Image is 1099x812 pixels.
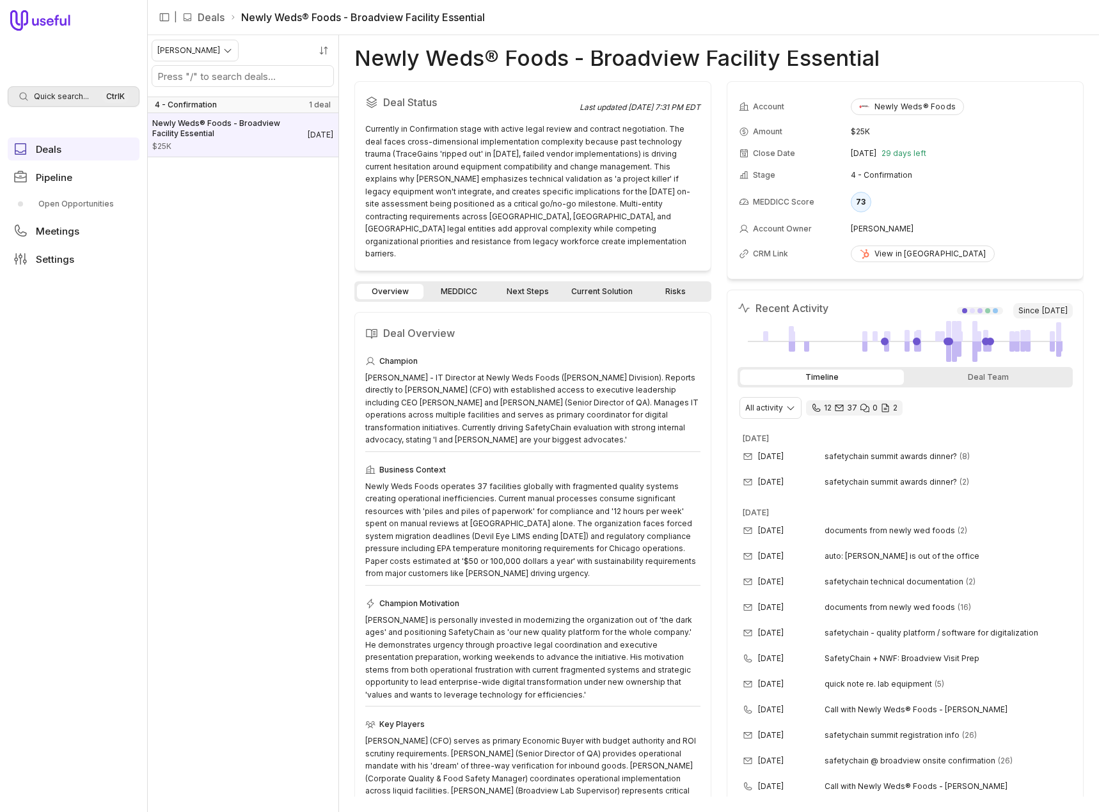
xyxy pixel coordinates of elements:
[36,173,72,182] span: Pipeline
[825,628,1038,638] span: safetychain - quality platform / software for digitalization
[365,614,700,701] div: [PERSON_NAME] is personally invested in modernizing the organization out of 'the dark ages' and p...
[825,451,957,462] span: safetychain summit awards dinner?
[960,477,969,487] span: 2 emails in thread
[147,113,338,157] a: Newly Weds® Foods - Broadview Facility Essential$25K[DATE]
[743,433,769,443] time: [DATE]
[825,756,995,766] span: safetychain @ broadview onsite confirmation
[354,51,880,66] h1: Newly Weds® Foods - Broadview Facility Essential
[859,102,956,112] div: Newly Weds® Foods
[906,370,1070,385] div: Deal Team
[36,144,61,154] span: Deals
[230,10,485,25] li: Newly Weds® Foods - Broadview Facility Essential
[357,284,423,299] a: Overview
[758,551,784,561] time: [DATE]
[758,577,784,587] time: [DATE]
[753,249,788,259] span: CRM Link
[882,148,926,159] span: 29 days left
[935,679,944,689] span: 5 emails in thread
[758,602,784,613] time: [DATE]
[36,254,74,264] span: Settings
[962,730,977,740] span: 26 emails in thread
[758,756,784,766] time: [DATE]
[365,596,700,611] div: Champion Motivation
[851,121,1071,142] td: $25K
[851,246,995,262] a: View in [GEOGRAPHIC_DATA]
[825,705,1052,715] span: Call with Newly Weds® Foods - [PERSON_NAME]
[851,98,964,115] button: Newly Weds® Foods
[309,100,331,110] span: 1 deal
[426,284,493,299] a: MEDDICC
[753,148,795,159] span: Close Date
[365,371,700,446] div: [PERSON_NAME] - IT Director at Newly Weds Foods ([PERSON_NAME] Division). Reports directly to [PE...
[8,166,139,189] a: Pipeline
[1042,306,1068,316] time: [DATE]
[580,102,700,113] div: Last updated
[998,756,1013,766] span: 26 emails in thread
[958,526,967,536] span: 2 emails in thread
[758,781,784,792] time: [DATE]
[753,170,775,180] span: Stage
[758,451,784,462] time: [DATE]
[152,66,333,86] input: Search deals by name
[825,577,963,587] span: safetychain technical documentation
[825,653,1052,664] span: SafetyChain + NWF: Broadview Visit Prep
[753,197,814,207] span: MEDDICC Score
[36,226,79,236] span: Meetings
[758,526,784,536] time: [DATE]
[628,102,700,112] time: [DATE] 7:31 PM EDT
[851,192,871,212] div: 73
[806,400,903,416] div: 12 calls and 37 email threads
[851,165,1071,185] td: 4 - Confirmation
[365,92,580,113] h2: Deal Status
[8,247,139,270] a: Settings
[8,194,139,214] a: Open Opportunities
[825,781,1052,792] span: Call with Newly Weds® Foods - [PERSON_NAME]
[753,224,812,234] span: Account Owner
[314,41,333,60] button: Sort by
[758,730,784,740] time: [DATE]
[859,249,986,259] div: View in [GEOGRAPHIC_DATA]
[966,577,976,587] span: 2 emails in thread
[825,602,955,613] span: documents from newly wed foods
[825,679,932,689] span: quick note re. lab equipment
[825,477,957,487] span: safetychain summit awards dinner?
[198,10,225,25] a: Deals
[8,137,139,160] a: Deals
[365,123,700,260] div: Currently in Confirmation stage with active legal review and contract negotiation. The deal faces...
[102,90,129,103] kbd: Ctrl K
[851,219,1071,239] td: [PERSON_NAME]
[494,284,561,299] a: Next Steps
[643,284,709,299] a: Risks
[740,370,904,385] div: Timeline
[8,219,139,242] a: Meetings
[738,301,828,316] h2: Recent Activity
[958,602,971,613] span: 16 emails in thread
[758,653,784,664] time: [DATE]
[825,551,979,561] span: auto: [PERSON_NAME] is out of the office
[147,35,339,812] nav: Deals
[365,462,700,478] div: Business Context
[152,118,308,139] span: Newly Weds® Foods - Broadview Facility Essential
[758,477,784,487] time: [DATE]
[564,284,640,299] a: Current Solution
[308,130,333,140] time: Deal Close Date
[743,508,769,517] time: [DATE]
[758,705,784,715] time: [DATE]
[753,102,784,112] span: Account
[365,717,700,732] div: Key Players
[8,194,139,214] div: Pipeline submenu
[34,91,89,102] span: Quick search...
[758,679,784,689] time: [DATE]
[155,8,174,27] button: Collapse sidebar
[365,354,700,369] div: Champion
[155,100,217,110] span: 4 - Confirmation
[365,480,700,580] div: Newly Weds Foods operates 37 facilities globally with fragmented quality systems creating operati...
[753,127,782,137] span: Amount
[825,526,955,536] span: documents from newly wed foods
[1013,303,1073,318] span: Since
[758,628,784,638] time: [DATE]
[960,451,970,462] span: 8 emails in thread
[365,323,700,343] h2: Deal Overview
[152,141,308,152] span: Amount
[851,148,876,159] time: [DATE]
